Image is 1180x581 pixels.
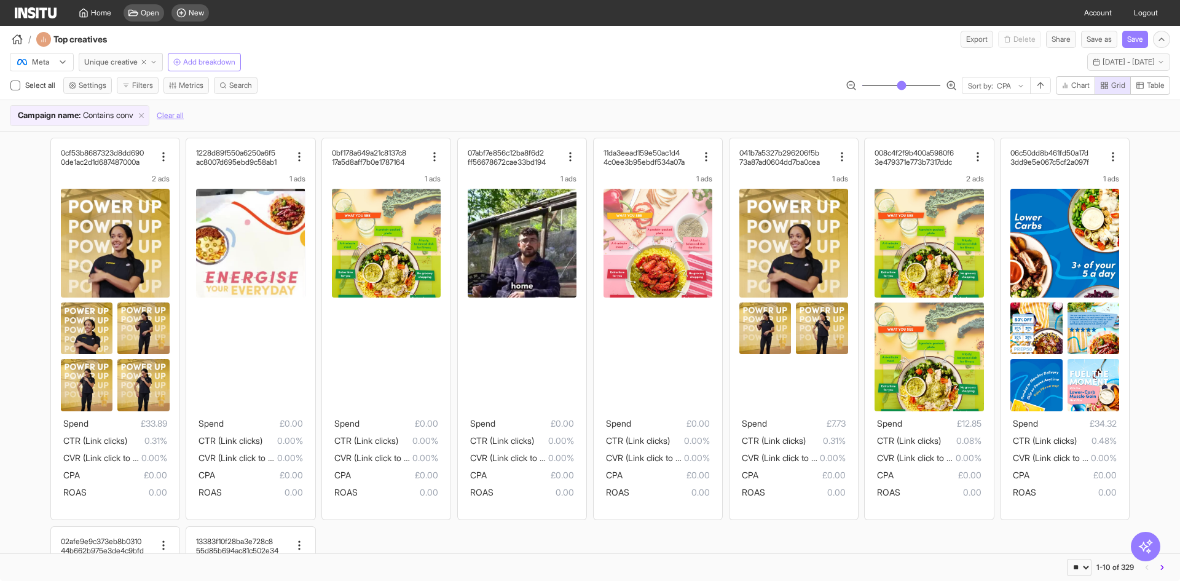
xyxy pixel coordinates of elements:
[1038,416,1117,431] span: £34.32
[470,470,487,480] span: CPA
[36,32,140,47] div: Top creatives
[494,485,574,500] span: 0.00
[358,485,438,500] span: 0.00
[222,485,302,500] span: 0.00
[10,32,31,47] button: /
[956,451,981,465] span: 0.00%
[684,451,710,465] span: 0.00%
[623,468,710,483] span: £0.00
[196,174,305,184] div: 1 ads
[606,418,631,429] span: Spend
[629,485,710,500] span: 0.00
[63,453,171,463] span: CVR (Link click to purchase)
[196,537,290,555] div: 13383f10f28ba3e728c855d85b694ac81c502e34
[900,485,981,500] span: 0.00
[116,109,133,122] span: conv
[1013,487,1036,497] span: ROAS
[968,81,993,91] span: Sort by:
[604,148,680,157] h2: 11da3eead159e50ac1d4
[1071,81,1090,90] span: Chart
[1077,433,1117,448] span: 0.48%
[1013,453,1120,463] span: CVR (Link click to purchase)
[742,470,758,480] span: CPA
[670,433,710,448] span: 0.00%
[875,148,969,167] div: 008c4f2f9b400a5980f63e479371e773b7317ddc
[877,487,900,497] span: ROAS
[765,485,846,500] span: 0.00
[1013,470,1029,480] span: CPA
[468,148,562,167] div: 07abf7e856c12ba8f6d2ff56678672cae33bd194
[18,109,81,122] span: Campaign name :
[157,105,184,126] button: Clear all
[196,148,275,157] h2: 1228d89f550a6250a6f5
[141,8,159,18] span: Open
[334,435,398,446] span: CTR (Link clicks)
[1081,31,1117,48] button: Save as
[470,453,578,463] span: CVR (Link click to purchase)
[941,433,981,448] span: 0.08%
[334,487,358,497] span: ROAS
[262,433,302,448] span: 0.00%
[758,468,846,483] span: £0.00
[63,435,127,446] span: CTR (Link clicks)
[199,435,262,446] span: CTR (Link clicks)
[1147,81,1165,90] span: Table
[998,31,1041,48] span: You cannot delete a preset report.
[875,157,952,167] h2: 3e479371e773b7317ddc
[1013,418,1038,429] span: Spend
[334,453,442,463] span: CVR (Link click to purchase)
[1029,468,1117,483] span: £0.00
[412,451,438,465] span: 0.00%
[1013,435,1077,446] span: CTR (Link clicks)
[468,157,546,167] h2: ff56678672cae33bd194
[63,418,88,429] span: Spend
[79,81,106,90] span: Settings
[877,418,902,429] span: Spend
[196,148,290,167] div: 1228d89f550a6250a6f5ac8007d695ebd9c58ab1
[80,468,167,483] span: £0.00
[548,451,574,465] span: 0.00%
[332,174,441,184] div: 1 ads
[332,148,426,167] div: 0bf178a649a21c8137c817a5d8aff7b0e1787164
[127,433,167,448] span: 0.31%
[398,433,438,448] span: 0.00%
[61,148,144,157] h2: 0cf53b8687323d8dd690
[334,470,351,480] span: CPA
[351,468,438,483] span: £0.00
[739,174,848,184] div: 1 ads
[606,470,623,480] span: CPA
[84,57,138,67] span: Unique creative
[742,435,806,446] span: CTR (Link clicks)
[1096,563,1134,572] div: 1-10 of 329
[61,157,140,167] h2: 0de1ac2d1d687487000a
[63,77,112,94] button: Settings
[10,106,149,125] div: Campaign name:Containsconv
[61,546,144,555] h2: 44b662b975e3de4c9bfd
[894,468,981,483] span: £0.00
[196,546,278,555] h2: 55d85b694ac81c502e34
[631,416,710,431] span: £0.00
[534,433,574,448] span: 0.00%
[604,157,685,167] h2: 4c0ee3b95ebdf534a07a
[199,453,306,463] span: CVR (Link click to purchase)
[332,157,404,167] h2: 17a5d8aff7b0e1787164
[604,174,712,184] div: 1 ads
[214,77,258,94] button: Search
[495,416,574,431] span: £0.00
[604,148,698,167] div: 11da3eead159e50ac1d44c0ee3b95ebdf534a07a
[742,453,849,463] span: CVR (Link click to purchase)
[1046,31,1076,48] button: Share
[739,157,820,167] h2: 73a87ad0604dd7ba0cea
[1056,76,1095,95] button: Chart
[83,109,114,122] span: Contains
[470,418,495,429] span: Spend
[961,31,993,48] button: Export
[277,451,303,465] span: 0.00%
[1036,485,1117,500] span: 0.00
[117,77,159,94] button: Filters
[334,418,360,429] span: Spend
[470,487,494,497] span: ROAS
[1010,157,1089,167] h2: 3dd9e5e067c5cf2a097f
[199,418,224,429] span: Spend
[1103,57,1155,67] span: [DATE] - [DATE]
